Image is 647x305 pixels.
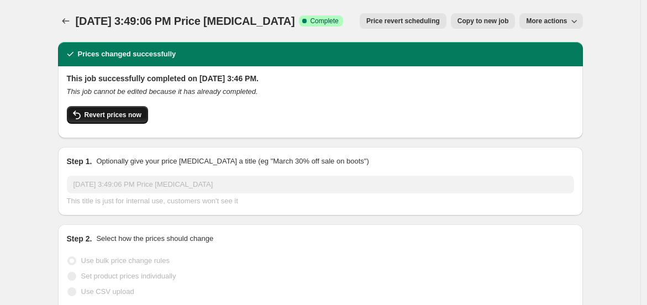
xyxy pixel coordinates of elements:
[85,111,141,119] span: Revert prices now
[67,197,238,205] span: This title is just for internal use, customers won't see it
[81,287,134,296] span: Use CSV upload
[78,49,176,60] h2: Prices changed successfully
[81,272,176,280] span: Set product prices individually
[366,17,440,25] span: Price revert scheduling
[526,17,567,25] span: More actions
[96,233,213,244] p: Select how the prices should change
[58,13,73,29] button: Price change jobs
[67,87,258,96] i: This job cannot be edited because it has already completed.
[67,156,92,167] h2: Step 1.
[310,17,338,25] span: Complete
[360,13,446,29] button: Price revert scheduling
[67,73,574,84] h2: This job successfully completed on [DATE] 3:46 PM.
[76,15,295,27] span: [DATE] 3:49:06 PM Price [MEDICAL_DATA]
[519,13,582,29] button: More actions
[96,156,369,167] p: Optionally give your price [MEDICAL_DATA] a title (eg "March 30% off sale on boots")
[457,17,509,25] span: Copy to new job
[67,176,574,193] input: 30% off holiday sale
[67,233,92,244] h2: Step 2.
[67,106,148,124] button: Revert prices now
[81,256,170,265] span: Use bulk price change rules
[451,13,516,29] button: Copy to new job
